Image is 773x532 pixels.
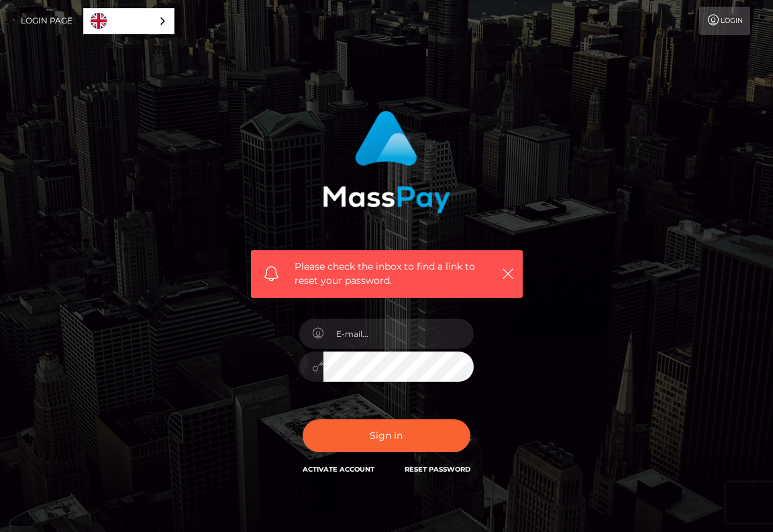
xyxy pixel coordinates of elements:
span: Please check the inbox to find a link to reset your password. [295,260,486,288]
img: MassPay Login [323,111,450,213]
a: Login [699,7,750,35]
aside: Language selected: English [83,8,174,34]
a: Login Page [21,7,72,35]
div: Language [83,8,174,34]
input: E-mail... [323,319,474,349]
a: English [84,9,174,34]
